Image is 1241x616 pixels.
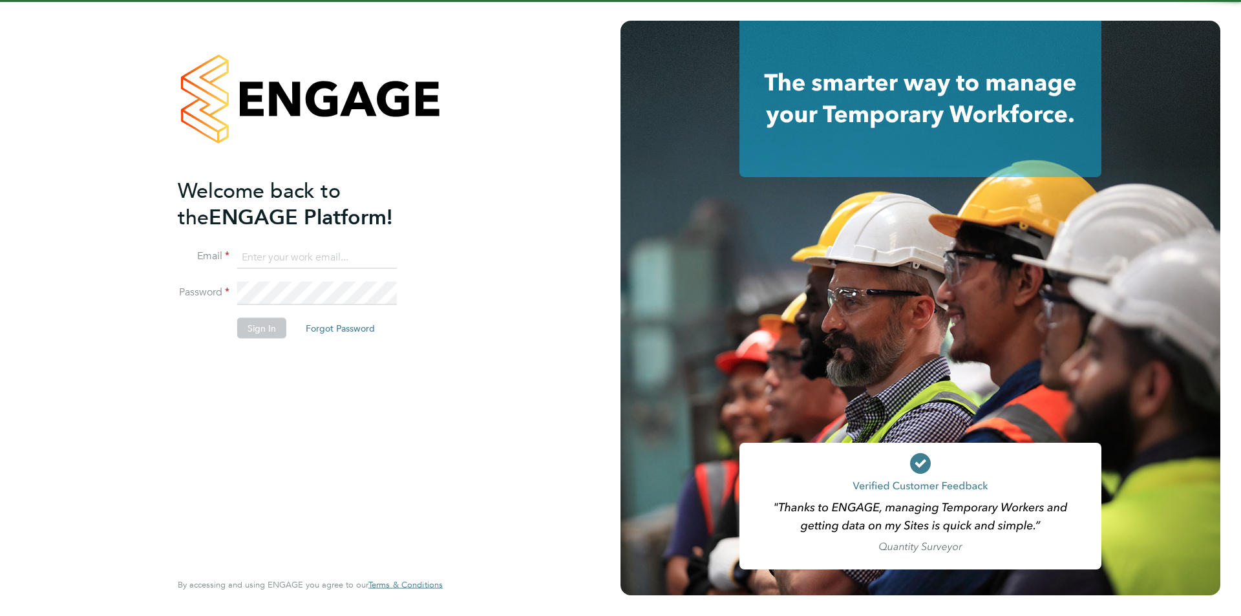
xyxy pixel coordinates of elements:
span: Terms & Conditions [368,579,443,590]
label: Email [178,250,229,263]
h2: ENGAGE Platform! [178,177,430,230]
input: Enter your work email... [237,246,397,269]
button: Forgot Password [295,318,385,339]
span: By accessing and using ENGAGE you agree to our [178,579,443,590]
a: Terms & Conditions [368,580,443,590]
label: Password [178,286,229,299]
span: Welcome back to the [178,178,341,229]
button: Sign In [237,318,286,339]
